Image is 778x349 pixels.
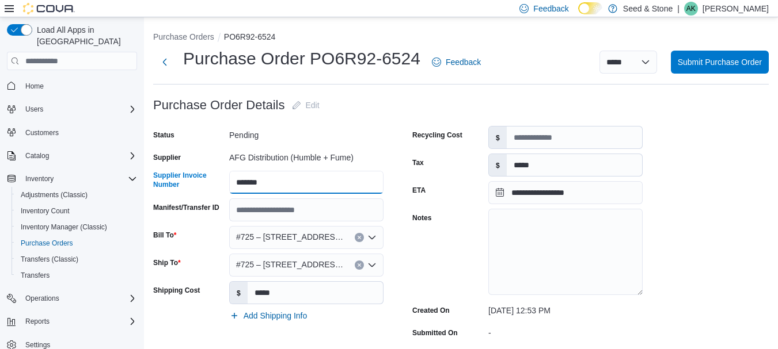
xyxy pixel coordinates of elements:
span: Submit Purchase Order [678,56,762,68]
a: Inventory Count [16,204,74,218]
div: [DATE] 12:53 PM [488,301,643,315]
span: Home [25,82,44,91]
input: Press the down key to open a popover containing a calendar. [488,181,643,204]
button: Purchase Orders [12,235,142,251]
div: AFG Distribution (Humble + Fume) [229,148,384,162]
button: Adjustments (Classic) [12,187,142,203]
span: Catalog [25,151,49,160]
button: Reports [2,313,142,329]
button: Open list of options [367,260,377,270]
label: Tax [412,158,424,167]
button: Clear input [355,233,364,242]
h3: Purchase Order Details [153,98,285,112]
button: Clear input [355,260,364,270]
button: Transfers [12,267,142,283]
label: ETA [412,186,426,195]
span: Load All Apps in [GEOGRAPHIC_DATA] [32,24,137,47]
label: Ship To [153,258,181,267]
span: Edit [306,99,320,111]
button: Edit [287,94,324,117]
label: Supplier Invoice Number [153,171,225,189]
button: Purchase Orders [153,32,214,41]
p: | [677,2,680,16]
label: Manifest/Transfer ID [153,203,219,212]
span: Reports [21,315,137,328]
span: Reports [25,317,50,326]
span: Home [21,78,137,93]
span: Inventory Manager (Classic) [16,220,137,234]
span: Dark Mode [578,14,579,15]
a: Adjustments (Classic) [16,188,92,202]
button: Inventory [2,171,142,187]
button: PO6R92-6524 [224,32,276,41]
span: Transfers (Classic) [16,252,137,266]
a: Feedback [427,51,485,74]
label: $ [230,282,248,304]
div: Arun Kumar [684,2,698,16]
span: Catalog [21,149,137,163]
button: Inventory [21,172,58,186]
span: Inventory Count [16,204,137,218]
span: Transfers [21,271,50,280]
span: Adjustments (Classic) [21,190,88,200]
button: Add Shipping Info [225,304,312,327]
span: Users [21,102,137,116]
a: Purchase Orders [16,236,78,250]
a: Home [21,79,48,93]
span: #725 – [STREET_ADDRESS][PERSON_NAME]) [236,230,343,244]
a: Transfers [16,269,54,282]
label: Shipping Cost [153,286,200,295]
button: Inventory Count [12,203,142,219]
a: Inventory Manager (Classic) [16,220,112,234]
span: Customers [21,125,137,140]
span: Inventory Count [21,206,70,216]
p: [PERSON_NAME] [703,2,769,16]
label: Supplier [153,153,181,162]
span: Transfers [16,269,137,282]
h1: Purchase Order PO6R92-6524 [183,47,420,70]
button: Catalog [21,149,54,163]
button: Operations [2,290,142,306]
button: Submit Purchase Order [671,51,769,74]
button: Next [153,51,176,74]
span: Inventory Manager (Classic) [21,223,107,232]
span: Add Shipping Info [244,310,308,321]
span: Users [25,105,43,114]
span: Purchase Orders [21,239,73,248]
span: Transfers (Classic) [21,255,78,264]
span: Feedback [533,3,568,14]
label: Status [153,131,174,140]
span: Feedback [446,56,481,68]
a: Transfers (Classic) [16,252,83,266]
label: Bill To [153,231,176,240]
button: Inventory Manager (Classic) [12,219,142,235]
label: $ [489,154,507,176]
span: Adjustments (Classic) [16,188,137,202]
button: Home [2,77,142,94]
div: - [488,324,643,338]
button: Open list of options [367,233,377,242]
span: Customers [25,128,59,137]
img: Cova [23,3,75,14]
p: Seed & Stone [623,2,673,16]
span: Operations [25,294,59,303]
label: Created On [412,306,450,315]
label: Recycling Cost [412,131,462,140]
label: $ [489,126,507,148]
span: #725 – [STREET_ADDRESS][PERSON_NAME]) [236,258,343,271]
label: Notes [412,213,431,223]
button: Users [21,102,48,116]
span: Inventory [21,172,137,186]
input: Dark Mode [578,2,602,14]
button: Customers [2,124,142,141]
span: Inventory [25,174,54,183]
span: Purchase Orders [16,236,137,250]
div: Pending [229,126,384,140]
a: Customers [21,126,63,140]
label: Submitted On [412,328,458,338]
nav: An example of EuiBreadcrumbs [153,31,769,45]
button: Users [2,101,142,117]
button: Operations [21,292,64,305]
button: Reports [21,315,54,328]
span: Operations [21,292,137,305]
